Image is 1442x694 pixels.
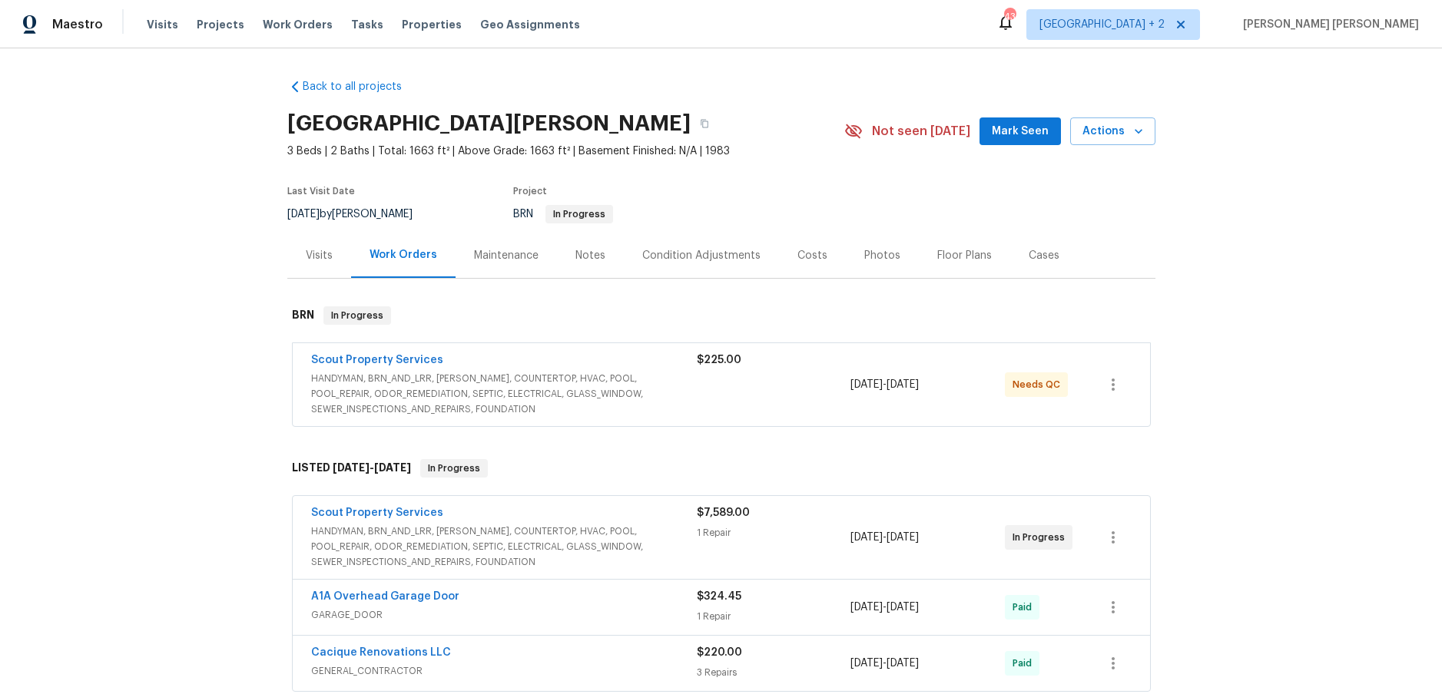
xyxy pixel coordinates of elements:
[402,17,462,32] span: Properties
[887,658,919,669] span: [DATE]
[850,600,919,615] span: -
[474,248,539,263] div: Maintenance
[992,122,1049,141] span: Mark Seen
[306,248,333,263] div: Visits
[311,591,459,602] a: A1A Overhead Garage Door
[850,656,919,671] span: -
[513,187,547,196] span: Project
[1013,530,1071,545] span: In Progress
[52,17,103,32] span: Maestro
[697,591,741,602] span: $324.45
[691,110,718,137] button: Copy Address
[887,379,919,390] span: [DATE]
[850,379,883,390] span: [DATE]
[325,308,390,323] span: In Progress
[1082,122,1143,141] span: Actions
[292,306,314,325] h6: BRN
[797,248,827,263] div: Costs
[697,647,742,658] span: $220.00
[374,462,411,473] span: [DATE]
[547,210,612,219] span: In Progress
[311,355,443,365] a: Scout Property Services
[697,665,851,680] div: 3 Repairs
[864,248,900,263] div: Photos
[311,607,697,623] span: GARAGE_DOOR
[370,247,437,263] div: Work Orders
[311,371,697,417] span: HANDYMAN, BRN_AND_LRR, [PERSON_NAME], COUNTERTOP, HVAC, POOL, POOL_REPAIR, ODOR_REMEDIATION, SEPT...
[287,187,355,196] span: Last Visit Date
[887,532,919,543] span: [DATE]
[480,17,580,32] span: Geo Assignments
[311,663,697,679] span: GENERAL_CONTRACTOR
[351,19,383,30] span: Tasks
[697,609,851,624] div: 1 Repair
[311,647,451,658] a: Cacique Renovations LLC
[333,462,411,473] span: -
[850,658,883,669] span: [DATE]
[287,444,1155,493] div: LISTED [DATE]-[DATE]In Progress
[1039,17,1165,32] span: [GEOGRAPHIC_DATA] + 2
[697,355,741,365] span: $225.00
[263,17,333,32] span: Work Orders
[872,124,970,139] span: Not seen [DATE]
[1004,9,1015,25] div: 43
[422,461,486,476] span: In Progress
[1029,248,1059,263] div: Cases
[887,602,919,613] span: [DATE]
[287,116,691,131] h2: [GEOGRAPHIC_DATA][PERSON_NAME]
[287,79,435,94] a: Back to all projects
[287,144,844,159] span: 3 Beds | 2 Baths | Total: 1663 ft² | Above Grade: 1663 ft² | Basement Finished: N/A | 1983
[850,377,919,392] span: -
[147,17,178,32] span: Visits
[850,530,919,545] span: -
[697,525,851,540] div: 1 Repair
[980,117,1061,146] button: Mark Seen
[311,507,443,518] a: Scout Property Services
[1013,377,1066,392] span: Needs QC
[697,507,750,518] span: $7,589.00
[292,459,411,478] h6: LISTED
[513,209,613,220] span: BRN
[287,205,431,223] div: by [PERSON_NAME]
[287,291,1155,340] div: BRN In Progress
[197,17,244,32] span: Projects
[1013,656,1038,671] span: Paid
[1237,17,1419,32] span: [PERSON_NAME] [PERSON_NAME]
[575,248,605,263] div: Notes
[311,524,697,570] span: HANDYMAN, BRN_AND_LRR, [PERSON_NAME], COUNTERTOP, HVAC, POOL, POOL_REPAIR, ODOR_REMEDIATION, SEPT...
[642,248,761,263] div: Condition Adjustments
[333,462,370,473] span: [DATE]
[1013,600,1038,615] span: Paid
[937,248,992,263] div: Floor Plans
[287,209,320,220] span: [DATE]
[850,602,883,613] span: [DATE]
[850,532,883,543] span: [DATE]
[1070,117,1155,146] button: Actions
